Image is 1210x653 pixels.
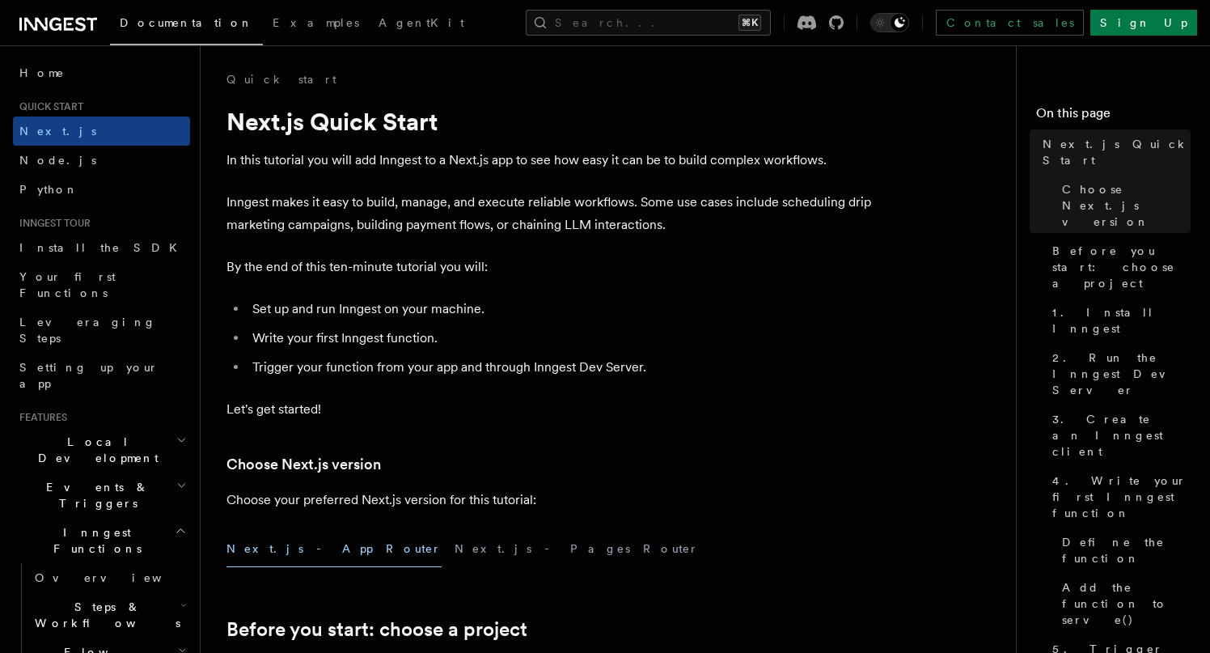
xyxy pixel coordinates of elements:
li: Write your first Inngest function. [247,327,874,350]
span: Your first Functions [19,270,116,299]
span: Add the function to serve() [1062,579,1191,628]
span: Inngest tour [13,217,91,230]
span: Install the SDK [19,241,187,254]
p: Choose your preferred Next.js version for this tutorial: [226,489,874,511]
a: Setting up your app [13,353,190,398]
a: Sign Up [1090,10,1197,36]
li: Trigger your function from your app and through Inngest Dev Server. [247,356,874,379]
span: Define the function [1062,534,1191,566]
a: Overview [28,563,190,592]
button: Inngest Functions [13,518,190,563]
span: Next.js Quick Start [1043,136,1191,168]
span: 3. Create an Inngest client [1052,411,1191,460]
a: Examples [263,5,369,44]
span: Features [13,411,67,424]
a: Contact sales [936,10,1084,36]
a: 3. Create an Inngest client [1046,405,1191,466]
span: Python [19,183,78,196]
li: Set up and run Inngest on your machine. [247,298,874,320]
button: Steps & Workflows [28,592,190,638]
a: Home [13,58,190,87]
span: Local Development [13,434,176,466]
p: Let's get started! [226,398,874,421]
button: Next.js - Pages Router [455,531,699,567]
span: Node.js [19,154,96,167]
a: Python [13,175,190,204]
span: Overview [35,571,201,584]
p: Inngest makes it easy to build, manage, and execute reliable workflows. Some use cases include sc... [226,191,874,236]
span: Examples [273,16,359,29]
span: Documentation [120,16,253,29]
a: AgentKit [369,5,474,44]
p: In this tutorial you will add Inngest to a Next.js app to see how easy it can be to build complex... [226,149,874,172]
button: Events & Triggers [13,473,190,518]
h1: Next.js Quick Start [226,107,874,136]
a: Install the SDK [13,233,190,262]
h4: On this page [1036,104,1191,129]
a: Quick start [226,71,336,87]
span: Before you start: choose a project [1052,243,1191,291]
a: Before you start: choose a project [226,618,527,641]
button: Local Development [13,427,190,473]
kbd: ⌘K [738,15,761,31]
a: Next.js [13,117,190,146]
a: Your first Functions [13,262,190,307]
span: Leveraging Steps [19,316,156,345]
p: By the end of this ten-minute tutorial you will: [226,256,874,278]
span: Inngest Functions [13,524,175,557]
span: 1. Install Inngest [1052,304,1191,337]
a: 4. Write your first Inngest function [1046,466,1191,528]
span: Next.js [19,125,96,138]
a: Next.js Quick Start [1036,129,1191,175]
button: Toggle dark mode [870,13,909,32]
span: 4. Write your first Inngest function [1052,473,1191,521]
span: Quick start [13,100,83,113]
a: Leveraging Steps [13,307,190,353]
span: AgentKit [379,16,464,29]
a: Choose Next.js version [1056,175,1191,236]
span: Events & Triggers [13,479,176,511]
a: Before you start: choose a project [1046,236,1191,298]
span: Setting up your app [19,361,159,390]
a: Add the function to serve() [1056,573,1191,634]
a: Define the function [1056,528,1191,573]
a: Choose Next.js version [226,453,381,476]
a: Node.js [13,146,190,175]
a: Documentation [110,5,263,45]
a: 1. Install Inngest [1046,298,1191,343]
span: 2. Run the Inngest Dev Server [1052,350,1191,398]
button: Next.js - App Router [226,531,442,567]
button: Search...⌘K [526,10,771,36]
span: Home [19,65,65,81]
span: Choose Next.js version [1062,181,1191,230]
span: Steps & Workflows [28,599,180,631]
a: 2. Run the Inngest Dev Server [1046,343,1191,405]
